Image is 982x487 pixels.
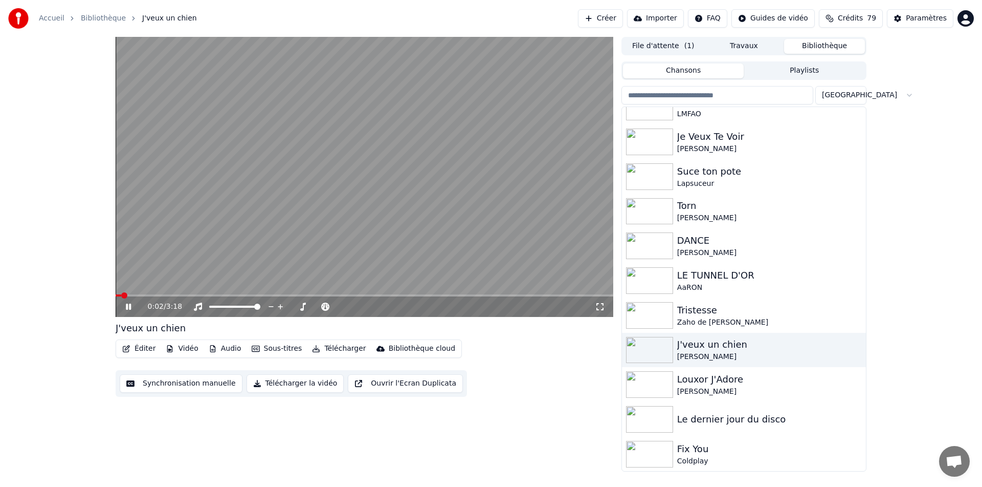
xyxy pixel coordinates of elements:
[677,337,862,352] div: J'veux un chien
[677,456,862,467] div: Coldplay
[118,342,160,356] button: Éditer
[939,446,970,477] a: Ouvrir le chat
[819,9,883,28] button: Crédits79
[677,352,862,362] div: [PERSON_NAME]
[677,317,862,328] div: Zaho de [PERSON_NAME]
[677,387,862,397] div: [PERSON_NAME]
[677,248,862,258] div: [PERSON_NAME]
[39,13,197,24] nav: breadcrumb
[166,302,182,312] span: 3:18
[677,144,862,154] div: [PERSON_NAME]
[677,412,862,427] div: Le dernier jour du disco
[867,13,876,24] span: 79
[81,13,126,24] a: Bibliothèque
[677,283,862,293] div: AaRON
[906,13,947,24] div: Paramètres
[822,90,897,100] span: [GEOGRAPHIC_DATA]
[248,342,306,356] button: Sous-titres
[677,442,862,456] div: Fix You
[39,13,64,24] a: Accueil
[8,8,29,29] img: youka
[677,372,862,387] div: Louxor J'Adore
[116,321,186,335] div: J'veux un chien
[348,374,463,393] button: Ouvrir l'Ecran Duplicata
[162,342,202,356] button: Vidéo
[677,213,862,223] div: [PERSON_NAME]
[704,39,785,54] button: Travaux
[784,39,865,54] button: Bibliothèque
[247,374,344,393] button: Télécharger la vidéo
[677,199,862,213] div: Torn
[731,9,815,28] button: Guides de vidéo
[623,39,704,54] button: File d'attente
[389,344,455,354] div: Bibliothèque cloud
[205,342,245,356] button: Audio
[308,342,370,356] button: Télécharger
[887,9,953,28] button: Paramètres
[744,63,865,78] button: Playlists
[684,41,695,51] span: ( 1 )
[677,268,862,283] div: LE TUNNEL D'OR
[578,9,623,28] button: Créer
[677,109,862,119] div: LMFAO
[677,130,862,144] div: Je Veux Te Voir
[120,374,242,393] button: Synchronisation manuelle
[677,303,862,317] div: Tristesse
[677,164,862,179] div: Suce ton pote
[148,302,164,312] span: 0:02
[627,9,684,28] button: Importer
[838,13,863,24] span: Crédits
[142,13,197,24] span: J'veux un chien
[148,302,172,312] div: /
[677,234,862,248] div: DANCE
[688,9,727,28] button: FAQ
[623,63,744,78] button: Chansons
[677,179,862,189] div: Lapsuceur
